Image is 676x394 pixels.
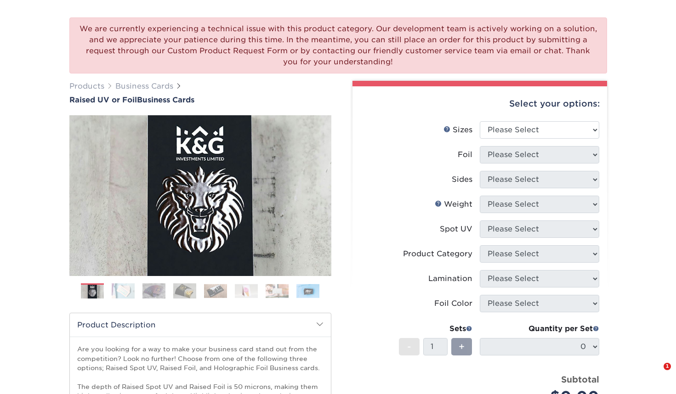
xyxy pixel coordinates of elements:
img: Business Cards 08 [296,284,319,298]
img: Business Cards 06 [235,284,258,298]
div: Sizes [443,124,472,135]
iframe: Google Customer Reviews [2,366,78,391]
div: Sets [399,323,472,334]
h2: Product Description [70,313,331,337]
div: Quantity per Set [480,323,599,334]
img: Business Cards 01 [81,280,104,303]
img: Business Cards 05 [204,284,227,298]
span: - [407,340,411,354]
img: Business Cards 07 [266,284,289,298]
div: Product Category [403,248,472,259]
a: Raised UV or FoilBusiness Cards [69,96,331,104]
img: Business Cards 03 [142,283,165,299]
div: Foil [458,149,472,160]
iframe: Intercom live chat [645,363,667,385]
div: Lamination [428,273,472,284]
div: Weight [435,199,472,210]
strong: Subtotal [561,374,599,384]
div: Spot UV [440,224,472,235]
span: + [459,340,465,354]
div: Sides [452,174,472,185]
span: Raised UV or Foil [69,96,137,104]
h1: Business Cards [69,96,331,104]
a: Products [69,82,104,90]
img: Business Cards 02 [112,283,135,299]
a: Business Cards [115,82,173,90]
img: Business Cards 04 [173,283,196,299]
div: We are currently experiencing a technical issue with this product category. Our development team ... [69,17,607,73]
img: Raised UV or Foil 01 [69,65,331,326]
div: Foil Color [434,298,472,309]
span: 1 [664,363,671,370]
div: Select your options: [360,86,600,121]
